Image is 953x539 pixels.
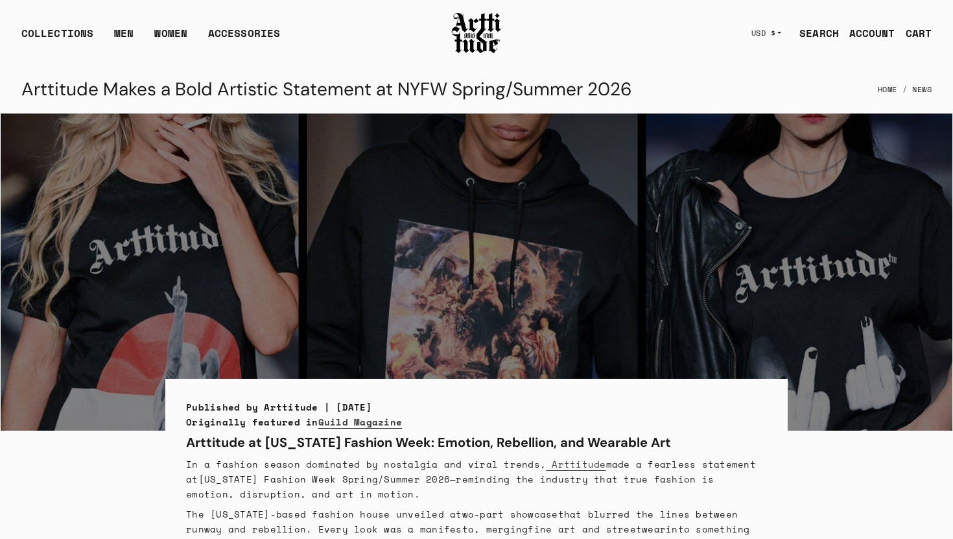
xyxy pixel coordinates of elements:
[906,25,932,41] div: CART
[186,434,671,451] strong: Arttitude at [US_STATE] Fashion Week: Emotion, Rebellion, and Wearable Art
[528,522,666,536] span: fine art and streetwear
[186,507,456,521] span: The [US_STATE]-based fashion house unveiled a
[751,28,776,38] span: USD $
[744,19,790,47] button: USD $
[21,74,632,105] h1: Arttitude Makes a Bold Artistic Statement at NYFW Spring/Summer 2026
[552,457,606,471] span: Arttitude
[895,20,932,46] a: Open cart
[186,457,756,486] span: made a fearless statement at
[912,75,932,104] a: News
[546,457,606,471] a: Arttitude
[11,25,290,51] ul: Main navigation
[456,507,558,521] span: two-part showcase
[1,114,952,431] img: Arttitude Makes a Bold Artistic Statement at NYFW Spring/Summer 2026
[208,25,280,51] div: ACCESSORIES
[198,472,451,486] span: [US_STATE] Fashion Week Spring/Summer 2026
[154,25,187,51] a: WOMEN
[114,25,134,51] a: MEN
[21,25,93,51] div: COLLECTIONS
[789,20,839,46] a: SEARCH
[451,11,502,55] img: Arttitude
[839,20,895,46] a: ACCOUNT
[186,457,546,471] span: In a fashion season dominated by nostalgia and viral trends,
[186,400,402,429] strong: Published by Arttitude | [DATE] Originally featured in
[186,472,714,501] span: —reminding the industry that true fashion is emotion, disruption, and art in motion.
[318,415,403,429] a: Guild Magazine
[878,75,897,104] a: Home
